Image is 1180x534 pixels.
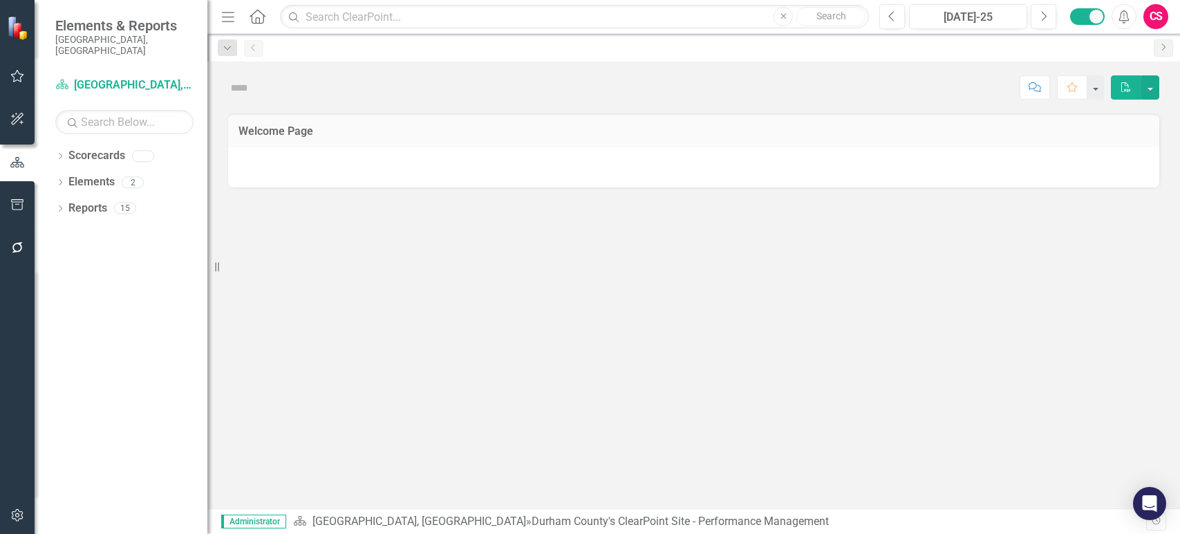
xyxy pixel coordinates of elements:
h3: Welcome Page [238,125,1149,138]
div: 15 [114,203,136,214]
div: » [293,514,1146,530]
a: [GEOGRAPHIC_DATA], [GEOGRAPHIC_DATA] [312,515,526,528]
img: ClearPoint Strategy [7,15,31,39]
input: Search ClearPoint... [280,5,869,29]
a: Elements [68,174,115,190]
img: Not Defined [228,77,250,99]
div: 2 [122,176,144,188]
a: Scorecards [68,148,125,164]
span: Search [816,10,846,21]
input: Search Below... [55,110,194,134]
div: Open Intercom Messenger [1133,487,1166,520]
a: [GEOGRAPHIC_DATA], [GEOGRAPHIC_DATA] [55,77,194,93]
button: Search [796,7,865,26]
div: Durham County's ClearPoint Site - Performance Management [532,515,829,528]
button: [DATE]-25 [909,4,1027,29]
span: Elements & Reports [55,17,194,34]
small: [GEOGRAPHIC_DATA], [GEOGRAPHIC_DATA] [55,34,194,57]
div: [DATE]-25 [914,9,1022,26]
a: Reports [68,201,107,217]
button: CS [1143,4,1168,29]
span: Administrator [221,515,286,528]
